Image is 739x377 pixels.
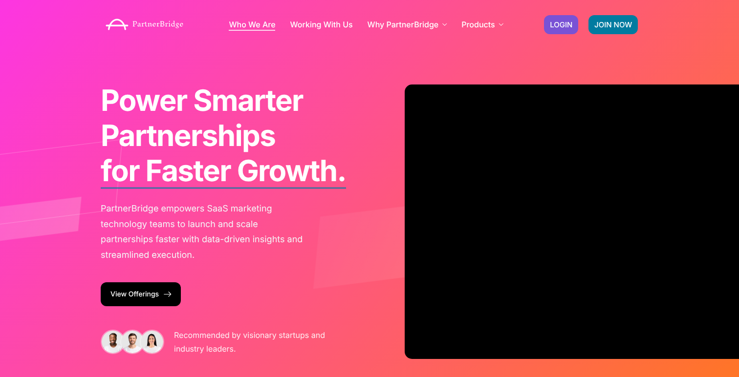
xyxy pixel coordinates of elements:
span: LOGIN [550,21,572,28]
a: JOIN NOW [588,15,638,34]
span: Power Smarter Partnerships [101,83,303,153]
a: LOGIN [544,15,578,34]
a: View Offerings [101,282,181,306]
p: Recommended by visionary startups and industry leaders. [174,328,327,356]
a: Who We Are [229,21,275,28]
b: for Faster Growth. [101,153,346,188]
span: JOIN NOW [594,21,632,28]
a: Why PartnerBridge [368,21,447,28]
a: Working With Us [290,21,353,28]
a: Products [461,21,503,28]
p: PartnerBridge empowers SaaS marketing technology teams to launch and scale partnerships faster wi... [101,201,306,263]
span: View Offerings [110,291,159,298]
